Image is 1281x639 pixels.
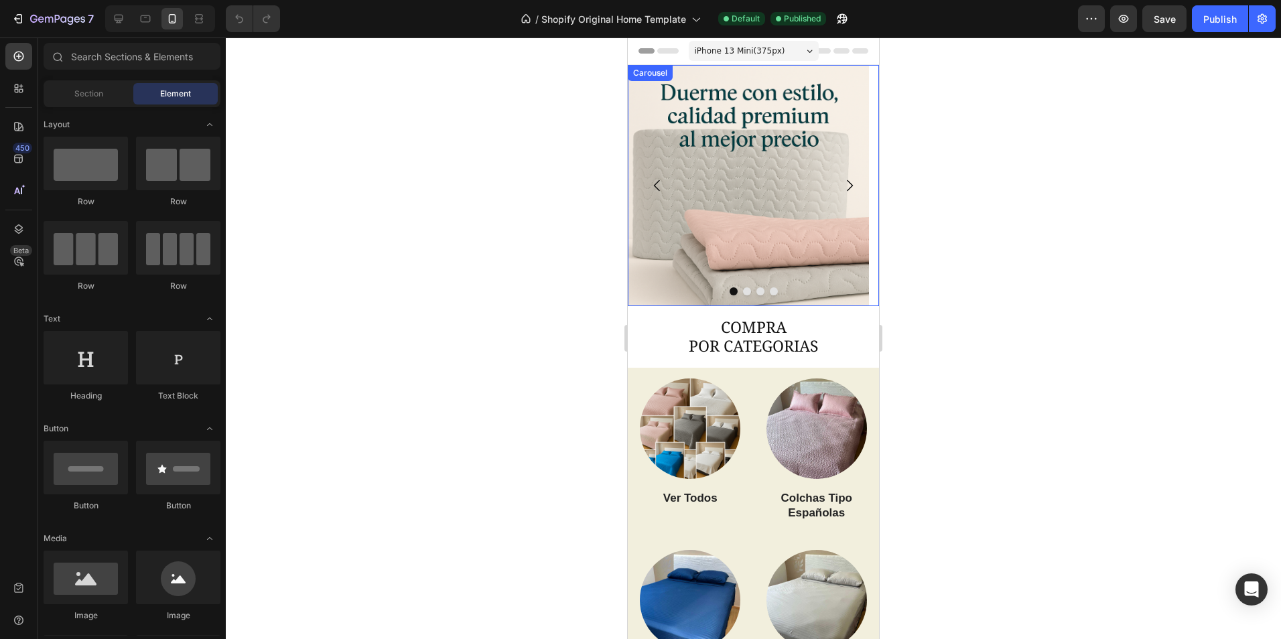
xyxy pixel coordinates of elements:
[136,610,220,622] div: Image
[1203,12,1237,26] div: Publish
[1192,5,1248,32] button: Publish
[1235,573,1268,606] div: Open Intercom Messenger
[199,308,220,330] span: Toggle open
[136,390,220,402] div: Text Block
[44,532,67,545] span: Media
[226,5,280,32] div: Undo/Redo
[44,119,70,131] span: Layout
[199,418,220,439] span: Toggle open
[732,13,760,25] span: Default
[10,245,32,256] div: Beta
[13,143,32,153] div: 450
[1142,5,1187,32] button: Save
[44,423,68,435] span: Button
[136,280,220,292] div: Row
[44,43,220,70] input: Search Sections & Elements
[535,12,539,26] span: /
[44,390,128,402] div: Heading
[199,114,220,135] span: Toggle open
[88,11,94,27] p: 7
[160,88,191,100] span: Element
[784,13,821,25] span: Published
[44,280,128,292] div: Row
[44,610,128,622] div: Image
[628,38,879,639] iframe: Design area
[136,196,220,208] div: Row
[541,12,686,26] span: Shopify Original Home Template
[44,500,128,512] div: Button
[5,5,100,32] button: 7
[44,196,128,208] div: Row
[139,512,239,613] img: Alt Image
[1154,13,1176,25] span: Save
[44,313,60,325] span: Text
[12,512,113,613] img: Alt Image
[199,528,220,549] span: Toggle open
[74,88,103,100] span: Section
[136,500,220,512] div: Button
